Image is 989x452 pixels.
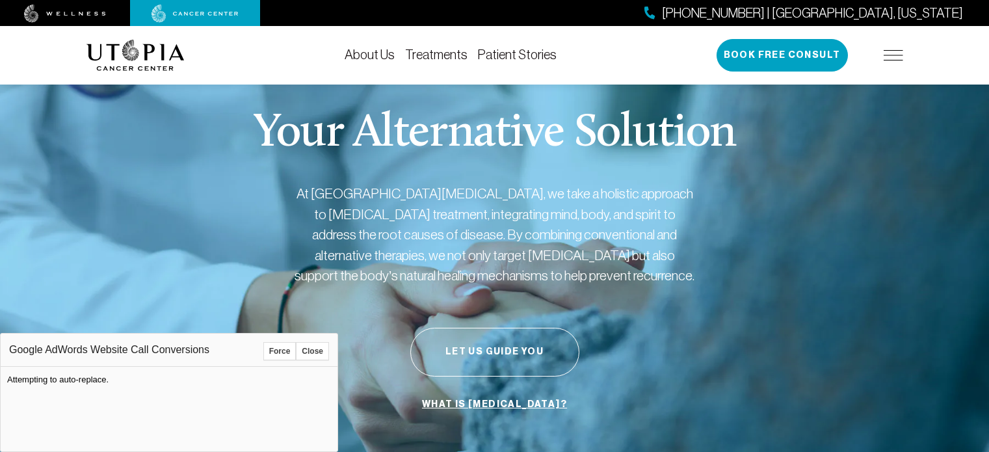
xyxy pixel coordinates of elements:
img: icon-hamburger [884,50,903,60]
a: Patient Stories [478,47,557,62]
div: Google AdWords Website Call Conversions [1,334,337,367]
p: At [GEOGRAPHIC_DATA][MEDICAL_DATA], we take a holistic approach to [MEDICAL_DATA] treatment, inte... [293,183,696,286]
a: About Us [345,47,395,62]
a: [PHONE_NUMBER] | [GEOGRAPHIC_DATA], [US_STATE] [644,4,963,23]
button: Force [263,342,297,360]
button: Book Free Consult [717,39,848,72]
img: logo [86,40,185,71]
p: Your Alternative Solution [253,111,736,157]
a: Treatments [405,47,468,62]
button: Let Us Guide You [410,328,579,377]
img: cancer center [152,5,239,23]
button: Close [296,342,329,360]
span: [PHONE_NUMBER] | [GEOGRAPHIC_DATA], [US_STATE] [662,4,963,23]
a: What is [MEDICAL_DATA]? [419,392,570,417]
img: wellness [24,5,106,23]
div: Attempting to auto-replace. [1,367,337,451]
